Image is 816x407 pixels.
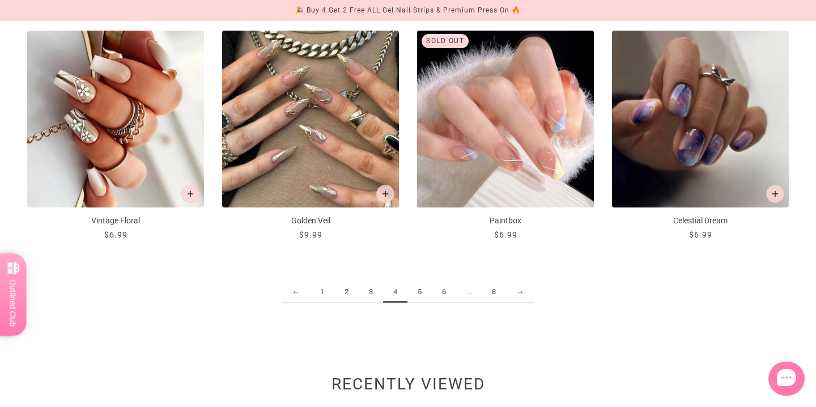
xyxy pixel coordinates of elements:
span: $6.99 [689,230,712,239]
p: Golden Veil [222,215,399,227]
button: Add to cart [376,185,394,203]
a: Celestial Dream [612,31,789,241]
div: 🎉 Buy 4 Get 2 Free ALL Gel Nail Strips & Premium Press On 🔥 [295,5,521,16]
a: Vintage Floral [27,31,204,241]
p: Celestial Dream [612,215,789,227]
a: 6 [432,282,456,303]
span: $9.99 [299,230,322,239]
a: Golden Veil [222,31,399,241]
a: 5 [407,282,432,303]
span: 4 [383,282,407,303]
a: 2 [334,282,359,303]
span: $6.99 [104,230,127,239]
a: Paintbox [417,31,594,241]
a: 8 [482,282,506,303]
span: ... [456,282,482,303]
button: Add to cart [766,185,784,203]
p: Paintbox [417,215,594,227]
a: 1 [310,282,334,303]
p: Vintage Floral [27,215,204,227]
h2: Recently viewed [27,381,789,393]
a: ← [282,282,310,303]
a: → [506,282,534,303]
span: $6.99 [494,230,517,239]
div: Sold out [422,34,469,48]
a: 3 [359,282,383,303]
button: Add to cart [181,185,199,203]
